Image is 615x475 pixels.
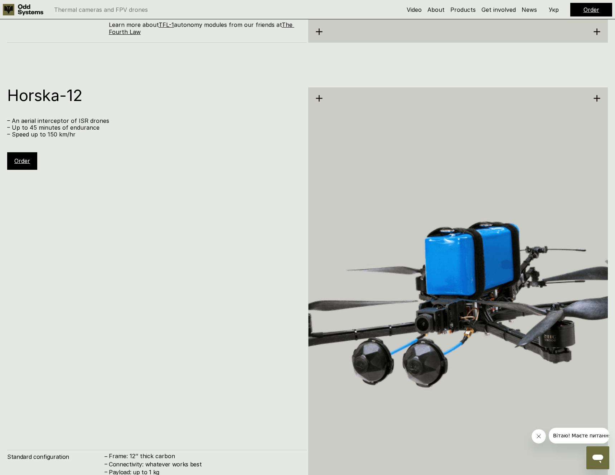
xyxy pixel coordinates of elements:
a: Order [14,157,30,164]
p: Укр [549,7,559,13]
a: News [522,6,537,13]
p: – An aerial interceptor of ISR drones [7,117,300,124]
p: Thermal cameras and FPV drones [54,7,148,13]
a: Products [450,6,476,13]
h4: Connectivity: whatever works best [109,460,300,468]
a: Video [407,6,422,13]
iframe: Cerrar mensaje [532,429,546,443]
a: TFL-1 [159,21,174,28]
h1: Horska-12 [7,87,300,103]
a: Get involved [481,6,516,13]
p: – Up to 45 minutes of endurance [7,124,300,131]
a: The Fourth Law [109,21,294,35]
h4: – [105,452,107,460]
iframe: Botón para iniciar la ventana de mensajería [586,446,609,469]
p: Frame: 12’’ thick carbon [109,453,300,460]
span: Вітаю! Маєте питання? [4,5,66,11]
p: – Speed up to 150 km/hr [7,131,300,138]
h4: – [105,460,107,468]
p: Lupynis-10-TFL-1 thermal camera-640: 960 USD Learn more about autonomy modules from our friends at [109,8,300,35]
a: Order [583,6,599,13]
a: About [427,6,445,13]
iframe: Mensaje de la compañía [549,428,609,443]
h4: Standard configuration [7,453,104,461]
